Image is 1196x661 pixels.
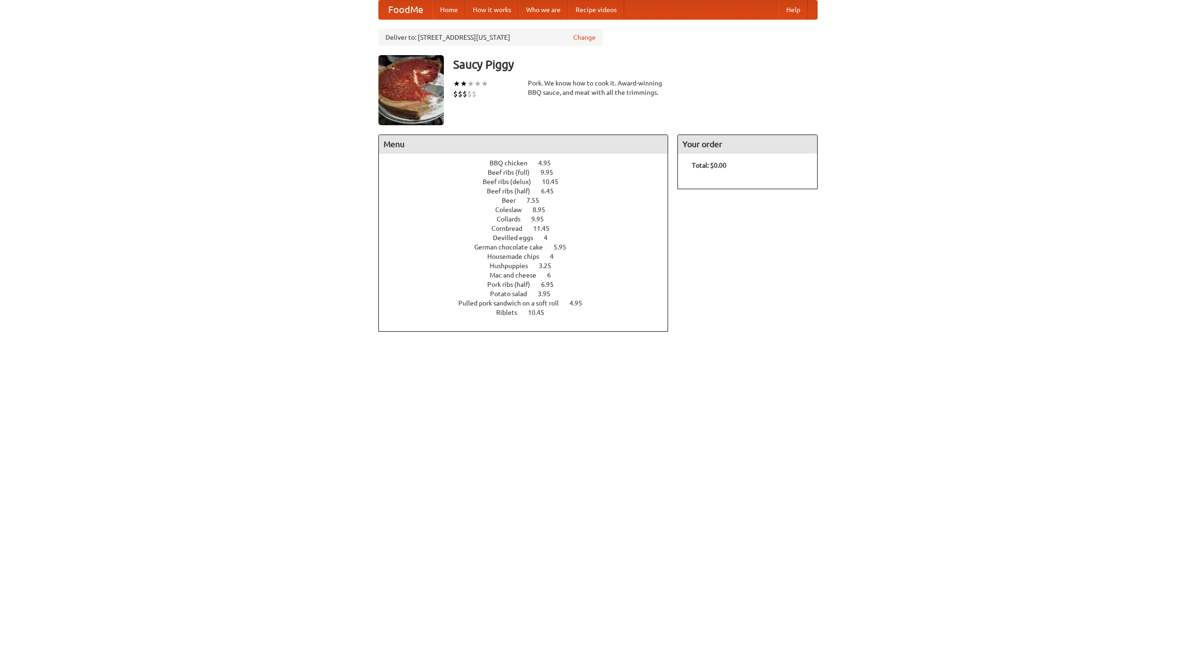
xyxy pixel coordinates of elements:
span: Coleslaw [495,206,531,213]
span: 3.95 [538,290,560,298]
span: Collards [497,215,530,223]
h3: Saucy Piggy [453,55,818,74]
a: German chocolate cake 5.95 [474,243,584,251]
a: Housemade chips 4 [487,253,571,260]
a: Devilled eggs 4 [493,234,565,242]
a: Pulled pork sandwich on a soft roll 4.95 [458,299,599,307]
a: Mac and cheese 6 [490,271,568,279]
li: ★ [460,78,467,89]
span: 6.45 [541,187,563,195]
span: Housemade chips [487,253,548,260]
span: 4 [550,253,563,260]
span: Pulled pork sandwich on a soft roll [458,299,568,307]
span: 10.45 [542,178,568,185]
a: Help [779,0,808,19]
span: Devilled eggs [493,234,542,242]
span: Beef ribs (delux) [483,178,541,185]
img: angular.jpg [378,55,444,125]
span: Pork ribs (half) [487,281,540,288]
h4: Your order [678,135,817,154]
span: 6.95 [541,281,563,288]
span: 9.95 [531,215,553,223]
a: Who we are [519,0,568,19]
a: Beef ribs (delux) 10.45 [483,178,576,185]
a: Collards 9.95 [497,215,561,223]
li: $ [453,89,458,99]
a: Pork ribs (half) 6.95 [487,281,571,288]
li: $ [458,89,463,99]
span: Mac and cheese [490,271,546,279]
span: Hushpuppies [490,262,537,270]
li: $ [467,89,472,99]
span: 9.95 [541,169,562,176]
span: 4 [544,234,557,242]
span: 6 [547,271,560,279]
li: $ [472,89,477,99]
span: 5.95 [554,243,576,251]
span: Beer [502,197,525,204]
span: Cornbread [491,225,532,232]
a: Riblets 10.45 [496,309,562,316]
h4: Menu [379,135,668,154]
span: German chocolate cake [474,243,552,251]
li: $ [463,89,467,99]
a: Change [573,33,596,42]
span: 7.55 [527,197,548,204]
a: Beef ribs (full) 9.95 [488,169,570,176]
a: Home [433,0,465,19]
b: Total: $0.00 [692,162,726,169]
span: 10.45 [528,309,554,316]
a: How it works [465,0,519,19]
a: Cornbread 11.45 [491,225,567,232]
a: Recipe videos [568,0,624,19]
a: Beer 7.55 [502,197,556,204]
span: 8.95 [533,206,555,213]
div: Deliver to: [STREET_ADDRESS][US_STATE] [378,29,603,46]
li: ★ [467,78,474,89]
a: Hushpuppies 3.25 [490,262,569,270]
a: Beef ribs (half) 6.45 [487,187,571,195]
li: ★ [481,78,488,89]
span: Beef ribs (half) [487,187,540,195]
a: Potato salad 3.95 [490,290,568,298]
div: Pork. We know how to cook it. Award-winning BBQ sauce, and meat with all the trimmings. [528,78,668,97]
span: 3.25 [539,262,561,270]
span: BBQ chicken [490,159,537,167]
span: Riblets [496,309,527,316]
li: ★ [453,78,460,89]
a: FoodMe [379,0,433,19]
li: ★ [474,78,481,89]
span: Beef ribs (full) [488,169,539,176]
span: 4.95 [538,159,560,167]
a: BBQ chicken 4.95 [490,159,568,167]
a: Coleslaw 8.95 [495,206,562,213]
span: 4.95 [570,299,591,307]
span: Potato salad [490,290,536,298]
span: 11.45 [533,225,559,232]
